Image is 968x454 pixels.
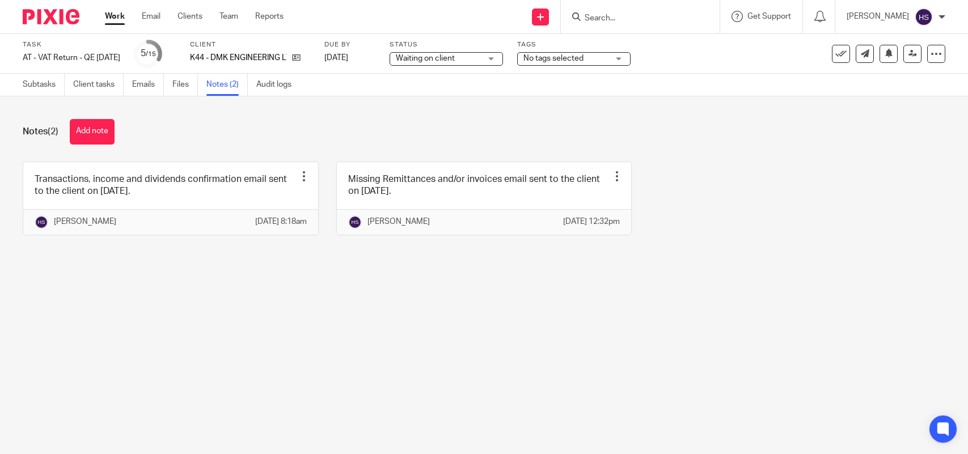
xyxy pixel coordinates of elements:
a: Clients [177,11,202,22]
img: svg%3E [348,215,362,229]
p: [PERSON_NAME] [847,11,909,22]
button: Add note [70,119,115,145]
label: Status [390,40,503,49]
a: Team [219,11,238,22]
a: Audit logs [256,74,300,96]
p: K44 - DMK ENGINEERING LTD [190,52,286,63]
a: Files [172,74,198,96]
label: Due by [324,40,375,49]
a: Emails [132,74,164,96]
label: Task [23,40,120,49]
span: No tags selected [523,54,584,62]
img: svg%3E [915,8,933,26]
img: svg%3E [35,215,48,229]
a: Subtasks [23,74,65,96]
p: [DATE] 8:18am [255,216,307,227]
p: [PERSON_NAME] [367,216,430,227]
div: AT - VAT Return - QE [DATE] [23,52,120,63]
span: Waiting on client [396,54,455,62]
p: [DATE] 12:32pm [563,216,620,227]
div: AT - VAT Return - QE 31-08-2025 [23,52,120,63]
span: (2) [48,127,58,136]
a: Reports [255,11,284,22]
label: Tags [517,40,631,49]
p: [PERSON_NAME] [54,216,116,227]
input: Search [584,14,686,24]
img: Pixie [23,9,79,24]
div: 5 [141,47,156,60]
h1: Notes [23,126,58,138]
span: Get Support [747,12,791,20]
label: Client [190,40,310,49]
a: Client tasks [73,74,124,96]
a: Notes (2) [206,74,248,96]
a: Email [142,11,160,22]
a: Work [105,11,125,22]
span: [DATE] [324,54,348,62]
small: /15 [146,51,156,57]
